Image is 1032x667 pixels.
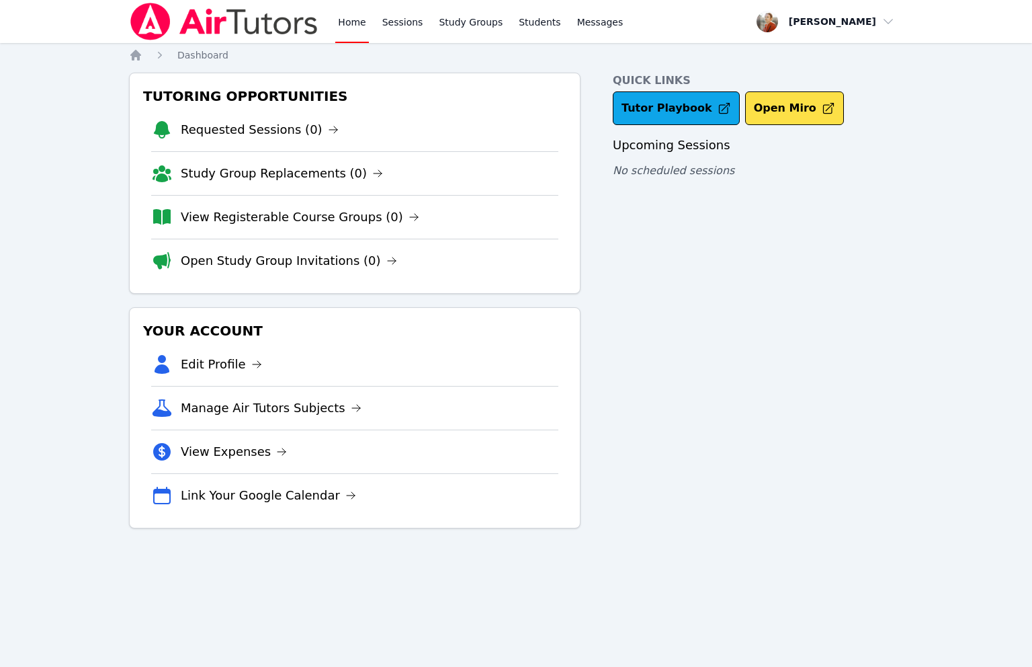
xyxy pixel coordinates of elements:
a: Study Group Replacements (0) [181,164,383,183]
h3: Tutoring Opportunities [140,84,569,108]
a: Link Your Google Calendar [181,486,356,505]
a: Tutor Playbook [613,91,740,125]
a: Open Study Group Invitations (0) [181,251,397,270]
h3: Your Account [140,319,569,343]
nav: Breadcrumb [129,48,903,62]
a: Manage Air Tutors Subjects [181,399,361,418]
h4: Quick Links [613,73,903,89]
a: Requested Sessions (0) [181,120,339,139]
span: Messages [577,15,623,29]
img: Air Tutors [129,3,319,40]
a: Edit Profile [181,355,262,374]
span: No scheduled sessions [613,164,734,177]
a: View Registerable Course Groups (0) [181,208,419,227]
a: Dashboard [177,48,228,62]
button: Open Miro [745,91,844,125]
span: Dashboard [177,50,228,61]
a: View Expenses [181,442,287,461]
h3: Upcoming Sessions [613,136,903,155]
